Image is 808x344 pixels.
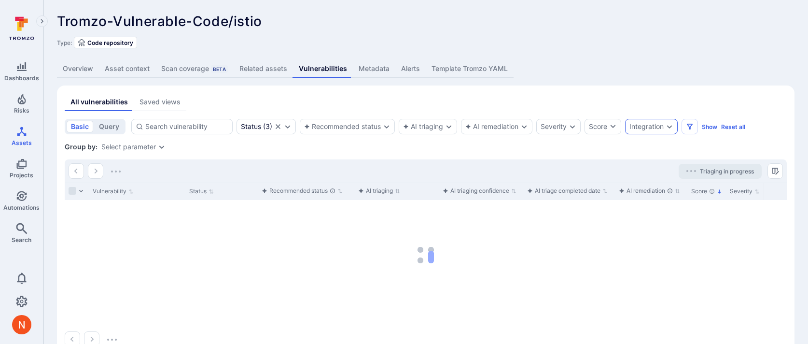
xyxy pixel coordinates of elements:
[12,139,32,146] span: Assets
[241,123,272,130] div: ( 3 )
[101,143,156,151] button: Select parameter
[10,172,33,179] span: Projects
[443,187,516,195] button: Sort by function(){return k.createElement(fN.A,{direction:"row",alignItems:"center",gap:4},k.crea...
[443,186,509,196] div: AI triaging confidence
[14,107,29,114] span: Risks
[383,123,390,130] button: Expand dropdown
[241,123,261,130] div: Status
[585,119,621,134] button: Score
[107,339,117,341] img: Loading...
[3,204,40,211] span: Automations
[527,186,600,196] div: AI triage completed date
[730,187,760,195] button: Sort by Severity
[569,123,576,130] button: Expand dropdown
[353,60,395,78] a: Metadata
[69,163,84,179] button: Go to the previous page
[65,93,787,111] div: assets tabs
[717,186,722,197] p: Sorted by: Highest first
[39,17,45,26] i: Expand navigation menu
[70,97,128,107] div: All vulnerabilities
[139,97,181,107] div: Saved views
[189,187,214,195] button: Sort by Status
[161,64,228,73] div: Scan coverage
[67,121,93,132] button: basic
[721,123,745,130] button: Reset all
[95,121,124,132] button: query
[709,188,715,194] div: The vulnerability score is based on the parameters defined in the settings
[527,187,608,195] button: Sort by function(){return k.createElement(fN.A,{direction:"row",alignItems:"center",gap:4},k.crea...
[682,119,698,134] button: Filters
[589,122,607,131] div: Score
[65,142,98,152] span: Group by:
[293,60,353,78] a: Vulnerabilities
[619,187,680,195] button: Sort by function(){return k.createElement(fN.A,{direction:"row",alignItems:"center",gap:4},k.crea...
[57,60,794,78] div: Asset tabs
[426,60,514,78] a: Template Tromzo YAML
[111,171,121,172] img: Loading...
[262,186,335,196] div: Recommended status
[12,315,31,334] div: Neeren Patki
[145,122,228,131] input: Search vulnerability
[88,163,103,179] button: Go to the next page
[158,143,166,151] button: Expand dropdown
[686,170,696,172] img: Loading...
[619,186,673,196] div: AI remediation
[691,187,722,195] button: Sort by Score
[274,123,282,130] button: Clear selection
[99,60,155,78] a: Asset context
[12,236,31,244] span: Search
[358,187,400,195] button: Sort by function(){return k.createElement(fN.A,{direction:"row",alignItems:"center",gap:4},k.crea...
[304,123,381,130] button: Recommended status
[234,60,293,78] a: Related assets
[445,123,453,130] button: Expand dropdown
[666,123,673,130] button: Expand dropdown
[629,123,664,130] button: Integration
[465,123,518,130] button: AI remediation
[358,186,393,196] div: AI triaging
[262,187,343,195] button: Sort by function(){return k.createElement(fN.A,{direction:"row",alignItems:"center",gap:4},k.crea...
[702,123,717,130] button: Show
[241,123,272,130] button: Status(3)
[69,187,76,195] span: Select all rows
[700,168,754,175] span: Triaging in progress
[57,13,262,29] span: Tromzo-Vulnerable-Code/istio
[93,187,134,195] button: Sort by Vulnerability
[284,123,292,130] button: Expand dropdown
[395,60,426,78] a: Alerts
[101,143,166,151] div: grouping parameters
[4,74,39,82] span: Dashboards
[87,39,133,46] span: Code repository
[36,15,48,27] button: Expand navigation menu
[520,123,528,130] button: Expand dropdown
[541,123,567,130] button: Severity
[12,315,31,334] img: ACg8ocIprwjrgDQnDsNSk9Ghn5p5-B8DpAKWoJ5Gi9syOE4K59tr4Q=s96-c
[403,123,443,130] button: AI triaging
[57,39,72,46] span: Type:
[57,60,99,78] a: Overview
[211,65,228,73] div: Beta
[767,163,783,179] button: Manage columns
